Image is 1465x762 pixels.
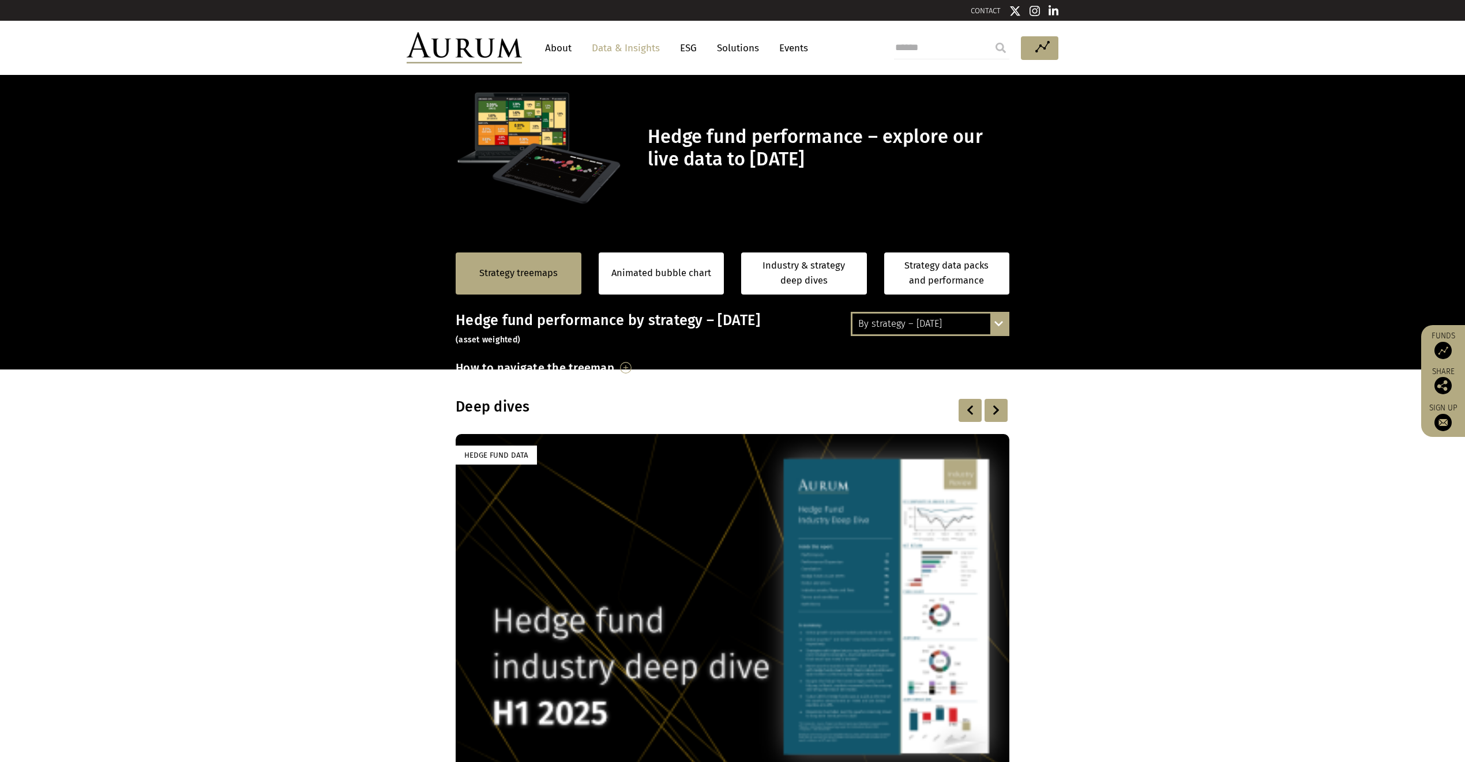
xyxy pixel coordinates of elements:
div: By strategy – [DATE] [852,314,1008,334]
h3: Deep dives [456,398,861,416]
a: Solutions [711,37,765,59]
img: Sign up to our newsletter [1434,414,1452,431]
a: Sign up [1427,403,1459,431]
small: (asset weighted) [456,335,520,345]
a: Events [773,37,808,59]
h3: How to navigate the treemap [456,358,614,378]
img: Access Funds [1434,342,1452,359]
img: Aurum [407,32,522,63]
div: Hedge Fund Data [456,446,537,465]
h3: Hedge fund performance by strategy – [DATE] [456,312,1009,346]
a: Data & Insights [586,37,666,59]
a: About [539,37,577,59]
a: Industry & strategy deep dives [741,252,867,295]
a: Strategy treemaps [479,266,558,281]
img: Twitter icon [1009,5,1021,17]
a: Animated bubble chart [611,266,711,281]
input: Submit [989,36,1012,59]
h1: Hedge fund performance – explore our live data to [DATE] [648,126,1006,171]
div: Share [1427,368,1459,394]
a: Strategy data packs and performance [884,252,1010,295]
img: Instagram icon [1030,5,1040,17]
a: ESG [674,37,703,59]
a: Funds [1427,331,1459,359]
img: Linkedin icon [1049,5,1059,17]
a: CONTACT [971,6,1001,15]
img: Share this post [1434,377,1452,394]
